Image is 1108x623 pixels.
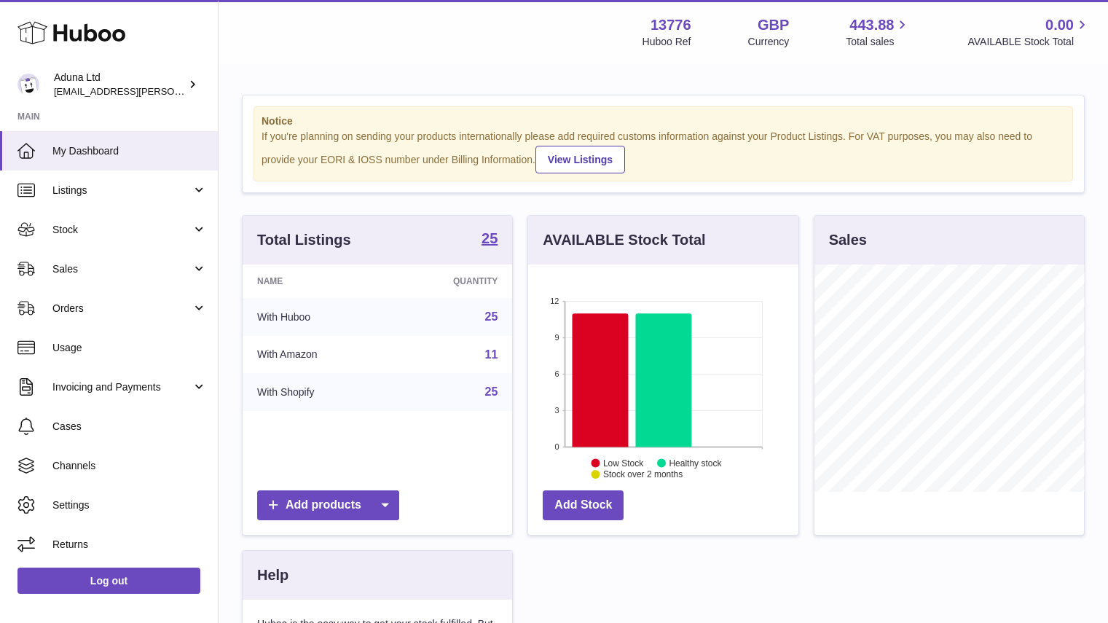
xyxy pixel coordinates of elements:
[967,35,1091,49] span: AVAILABLE Stock Total
[54,71,185,98] div: Aduna Ltd
[535,146,625,173] a: View Listings
[846,35,911,49] span: Total sales
[555,333,559,342] text: 9
[52,223,192,237] span: Stock
[243,336,390,374] td: With Amazon
[390,265,513,298] th: Quantity
[257,490,399,520] a: Add products
[52,459,207,473] span: Channels
[846,15,911,49] a: 443.88 Total sales
[555,369,559,378] text: 6
[17,74,39,95] img: deborahe.kamara@aduna.com
[555,406,559,415] text: 3
[748,35,790,49] div: Currency
[52,262,192,276] span: Sales
[54,85,370,97] span: [EMAIL_ADDRESS][PERSON_NAME][PERSON_NAME][DOMAIN_NAME]
[52,498,207,512] span: Settings
[17,568,200,594] a: Log out
[967,15,1091,49] a: 0.00 AVAILABLE Stock Total
[485,348,498,361] a: 11
[52,302,192,316] span: Orders
[651,15,691,35] strong: 13776
[543,230,705,250] h3: AVAILABLE Stock Total
[482,231,498,248] a: 25
[257,565,288,585] h3: Help
[603,458,644,468] text: Low Stock
[52,380,192,394] span: Invoicing and Payments
[257,230,351,250] h3: Total Listings
[758,15,789,35] strong: GBP
[829,230,867,250] h3: Sales
[52,538,207,552] span: Returns
[485,310,498,323] a: 25
[485,385,498,398] a: 25
[1045,15,1074,35] span: 0.00
[551,297,559,305] text: 12
[52,184,192,197] span: Listings
[243,373,390,411] td: With Shopify
[555,442,559,451] text: 0
[482,231,498,246] strong: 25
[243,265,390,298] th: Name
[262,130,1065,173] div: If you're planning on sending your products internationally please add required customs informati...
[643,35,691,49] div: Huboo Ref
[243,298,390,336] td: With Huboo
[669,458,723,468] text: Healthy stock
[543,490,624,520] a: Add Stock
[52,420,207,434] span: Cases
[849,15,894,35] span: 443.88
[603,469,683,479] text: Stock over 2 months
[52,144,207,158] span: My Dashboard
[262,114,1065,128] strong: Notice
[52,341,207,355] span: Usage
